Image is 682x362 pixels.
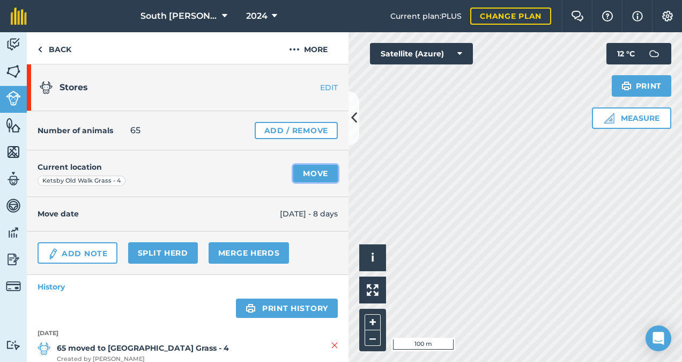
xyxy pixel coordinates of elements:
span: i [371,251,374,264]
img: svg+xml;base64,PHN2ZyB4bWxucz0iaHR0cDovL3d3dy53My5vcmcvMjAwMC9zdmciIHdpZHRoPSI1NiIgaGVpZ2h0PSI2MC... [6,144,21,160]
img: Two speech bubbles overlapping with the left bubble in the forefront [571,11,584,21]
img: svg+xml;base64,PD94bWwgdmVyc2lvbj0iMS4wIiBlbmNvZGluZz0idXRmLTgiPz4KPCEtLSBHZW5lcmF0b3I6IEFkb2JlIE... [6,198,21,214]
img: svg+xml;base64,PHN2ZyB4bWxucz0iaHR0cDovL3d3dy53My5vcmcvMjAwMC9zdmciIHdpZHRoPSIxNyIgaGVpZ2h0PSIxNy... [632,10,643,23]
h4: Move date [38,208,280,220]
img: svg+xml;base64,PD94bWwgdmVyc2lvbj0iMS4wIiBlbmNvZGluZz0idXRmLTgiPz4KPCEtLSBHZW5lcmF0b3I6IEFkb2JlIE... [643,43,665,64]
a: Merge Herds [209,242,290,264]
img: A question mark icon [601,11,614,21]
span: 65 [130,124,140,137]
button: Print [612,75,672,97]
strong: 65 moved to [GEOGRAPHIC_DATA] Grass - 4 [57,342,229,354]
span: 12 ° C [617,43,635,64]
div: Open Intercom Messenger [646,325,671,351]
a: Move [293,165,338,182]
button: More [268,32,349,64]
img: svg+xml;base64,PD94bWwgdmVyc2lvbj0iMS4wIiBlbmNvZGluZz0idXRmLTgiPz4KPCEtLSBHZW5lcmF0b3I6IEFkb2JlIE... [38,342,50,355]
img: svg+xml;base64,PD94bWwgdmVyc2lvbj0iMS4wIiBlbmNvZGluZz0idXRmLTgiPz4KPCEtLSBHZW5lcmF0b3I6IEFkb2JlIE... [6,340,21,350]
a: Add / Remove [255,122,338,139]
button: Satellite (Azure) [370,43,473,64]
button: – [365,330,381,346]
img: A cog icon [661,11,674,21]
button: i [359,244,386,271]
img: Four arrows, one pointing top left, one top right, one bottom right and the last bottom left [367,284,379,296]
img: fieldmargin Logo [11,8,27,25]
img: svg+xml;base64,PHN2ZyB4bWxucz0iaHR0cDovL3d3dy53My5vcmcvMjAwMC9zdmciIHdpZHRoPSI1NiIgaGVpZ2h0PSI2MC... [6,117,21,133]
img: svg+xml;base64,PD94bWwgdmVyc2lvbj0iMS4wIiBlbmNvZGluZz0idXRmLTgiPz4KPCEtLSBHZW5lcmF0b3I6IEFkb2JlIE... [40,81,53,94]
h4: Current location [38,161,102,173]
h4: Number of animals [38,125,113,136]
img: Ruler icon [604,113,614,124]
img: svg+xml;base64,PD94bWwgdmVyc2lvbj0iMS4wIiBlbmNvZGluZz0idXRmLTgiPz4KPCEtLSBHZW5lcmF0b3I6IEFkb2JlIE... [6,279,21,294]
a: Back [27,32,82,64]
span: [DATE] - 8 days [280,208,338,220]
span: South [PERSON_NAME] [140,10,218,23]
a: Add Note [38,242,117,264]
img: svg+xml;base64,PD94bWwgdmVyc2lvbj0iMS4wIiBlbmNvZGluZz0idXRmLTgiPz4KPCEtLSBHZW5lcmF0b3I6IEFkb2JlIE... [47,248,59,260]
button: 12 °C [606,43,671,64]
a: History [27,275,349,299]
a: EDIT [281,82,349,93]
button: + [365,314,381,330]
a: Print history [236,299,338,318]
span: 2024 [246,10,268,23]
img: svg+xml;base64,PD94bWwgdmVyc2lvbj0iMS4wIiBlbmNvZGluZz0idXRmLTgiPz4KPCEtLSBHZW5lcmF0b3I6IEFkb2JlIE... [6,37,21,53]
a: Split herd [128,242,198,264]
button: Measure [592,107,671,129]
img: svg+xml;base64,PD94bWwgdmVyc2lvbj0iMS4wIiBlbmNvZGluZz0idXRmLTgiPz4KPCEtLSBHZW5lcmF0b3I6IEFkb2JlIE... [6,225,21,241]
img: svg+xml;base64,PHN2ZyB4bWxucz0iaHR0cDovL3d3dy53My5vcmcvMjAwMC9zdmciIHdpZHRoPSIxOSIgaGVpZ2h0PSIyNC... [246,302,256,315]
img: svg+xml;base64,PHN2ZyB4bWxucz0iaHR0cDovL3d3dy53My5vcmcvMjAwMC9zdmciIHdpZHRoPSIxOSIgaGVpZ2h0PSIyNC... [621,79,632,92]
img: svg+xml;base64,PD94bWwgdmVyc2lvbj0iMS4wIiBlbmNvZGluZz0idXRmLTgiPz4KPCEtLSBHZW5lcmF0b3I6IEFkb2JlIE... [6,171,21,187]
img: svg+xml;base64,PHN2ZyB4bWxucz0iaHR0cDovL3d3dy53My5vcmcvMjAwMC9zdmciIHdpZHRoPSI1NiIgaGVpZ2h0PSI2MC... [6,63,21,79]
div: Ketsby Old Walk Grass - 4 [38,176,125,186]
strong: [DATE] [38,329,338,338]
img: svg+xml;base64,PHN2ZyB4bWxucz0iaHR0cDovL3d3dy53My5vcmcvMjAwMC9zdmciIHdpZHRoPSIyMCIgaGVpZ2h0PSIyNC... [289,43,300,56]
img: svg+xml;base64,PD94bWwgdmVyc2lvbj0iMS4wIiBlbmNvZGluZz0idXRmLTgiPz4KPCEtLSBHZW5lcmF0b3I6IEFkb2JlIE... [6,251,21,267]
img: svg+xml;base64,PD94bWwgdmVyc2lvbj0iMS4wIiBlbmNvZGluZz0idXRmLTgiPz4KPCEtLSBHZW5lcmF0b3I6IEFkb2JlIE... [6,91,21,106]
img: svg+xml;base64,PHN2ZyB4bWxucz0iaHR0cDovL3d3dy53My5vcmcvMjAwMC9zdmciIHdpZHRoPSI5IiBoZWlnaHQ9IjI0Ii... [38,43,42,56]
span: Current plan : PLUS [390,10,462,22]
a: Change plan [470,8,551,25]
span: Stores [60,82,88,92]
img: svg+xml;base64,PHN2ZyB4bWxucz0iaHR0cDovL3d3dy53My5vcmcvMjAwMC9zdmciIHdpZHRoPSIyMiIgaGVpZ2h0PSIzMC... [331,339,338,352]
